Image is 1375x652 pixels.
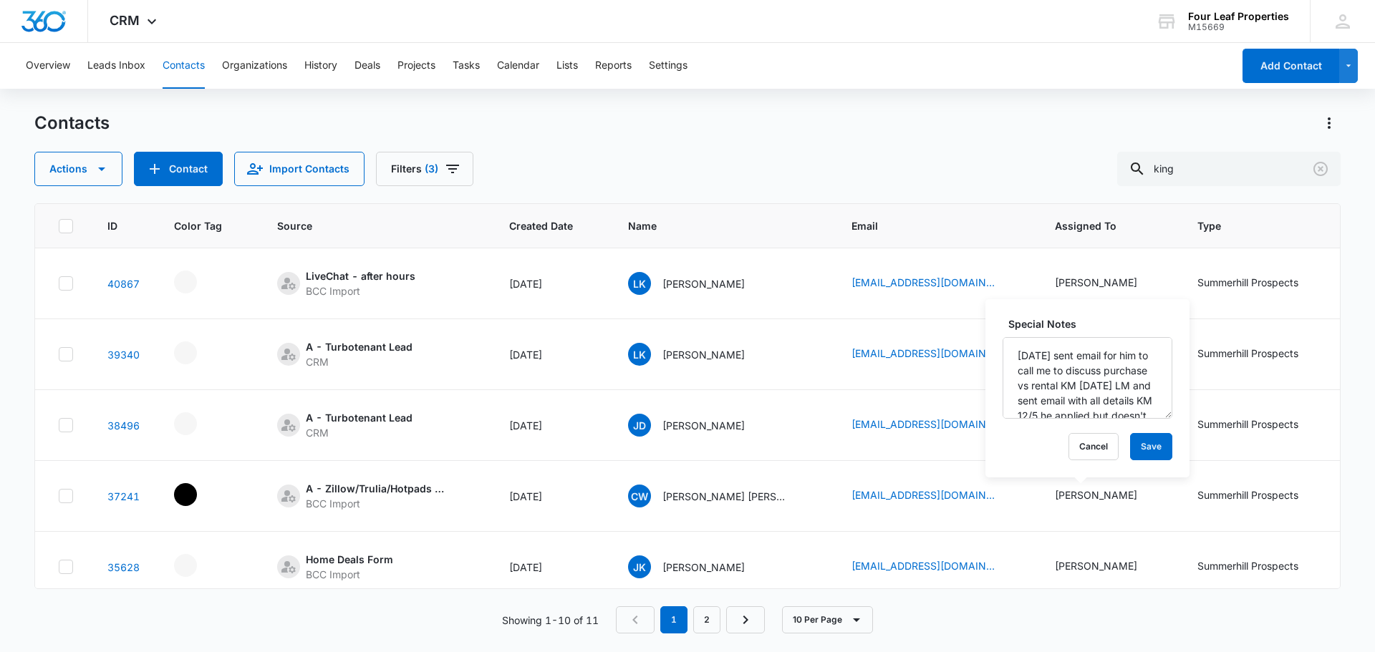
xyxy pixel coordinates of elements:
p: [PERSON_NAME] [662,276,745,291]
div: - - Select to Edit Field [174,412,223,435]
span: LK [628,343,651,366]
button: Filters [376,152,473,186]
a: Next Page [726,606,765,633]
div: Type - Summerhill Prospects - Select to Edit Field [1197,487,1324,505]
div: [DATE] [509,276,594,291]
button: Deals [354,43,380,89]
button: Reports [595,43,632,89]
span: LK [628,272,651,295]
button: Clear [1309,157,1332,180]
button: Actions [34,152,122,186]
button: Add Contact [1243,49,1339,83]
div: Assigned To - Kelly Mursch - Select to Edit Field [1055,487,1163,505]
span: ID [107,218,119,233]
div: Source - [object Object] - Select to Edit Field [277,552,419,582]
a: Navigate to contact details page for Jeffery King [107,561,140,573]
a: Navigate to contact details page for Jessica Dell [107,419,140,432]
div: Name - Courtney Watkins Barbara King - Select to Edit Field [628,485,817,507]
div: [DATE] [509,347,594,362]
div: - - Select to Edit Field [174,483,223,506]
button: Calendar [497,43,539,89]
div: [PERSON_NAME] [1055,558,1137,573]
div: account name [1188,11,1289,22]
button: Actions [1318,112,1341,135]
a: [EMAIL_ADDRESS][DOMAIN_NAME] [851,275,995,290]
button: Organizations [222,43,287,89]
div: BCC Import [306,283,415,298]
p: [PERSON_NAME] [PERSON_NAME] [662,489,791,504]
div: Email - kinglori68@gmail.com - Select to Edit Field [851,275,1021,292]
div: Type - Summerhill Prospects - Select to Edit Field [1197,346,1324,363]
nav: Pagination [616,606,765,633]
div: Summerhill Prospects [1197,558,1298,573]
div: - - Select to Edit Field [174,271,223,293]
div: Summerhill Prospects [1197,487,1298,502]
div: Name - Lori King - Select to Edit Field [628,272,771,295]
div: Type - Summerhill Prospects - Select to Edit Field [1197,558,1324,575]
div: Summerhill Prospects [1197,417,1298,432]
div: A - Turbotenant Lead [306,339,412,354]
div: CRM [306,354,412,369]
div: Source - [object Object] - Select to Edit Field [277,268,441,298]
span: JD [628,414,651,437]
span: (3) [425,164,438,174]
span: Name [628,218,796,233]
div: Type - Summerhill Prospects - Select to Edit Field [1197,417,1324,434]
button: Add Contact [134,152,223,186]
div: Name - Jeffery King - Select to Edit Field [628,555,771,578]
button: Contacts [163,43,205,89]
div: [DATE] [509,560,594,575]
span: Email [851,218,1000,233]
input: Search Contacts [1117,152,1341,186]
div: [PERSON_NAME] [1055,487,1137,502]
div: Email - 2austin7610@gmail.com - Select to Edit Field [851,346,1021,363]
div: Source - [object Object] - Select to Edit Field [277,481,475,511]
em: 1 [660,606,687,633]
span: Source [277,218,454,233]
div: Type - Summerhill Prospects - Select to Edit Field [1197,275,1324,292]
textarea: [DATE] sent email for him to call me to discuss purchase vs rental KM [DATE] LM and sent email wi... [1003,337,1172,419]
button: Tasks [453,43,480,89]
button: Lists [556,43,578,89]
div: Home Deals Form [306,552,393,567]
div: Email - kingjeffery918@gmail.com - Select to Edit Field [851,558,1021,575]
div: Email - court0302@gmail.com - Select to Edit Field [851,487,1021,505]
div: Assigned To - Kelly Mursch - Select to Edit Field [1055,275,1163,292]
div: Name - Leah King - Select to Edit Field [628,343,771,366]
p: Showing 1-10 of 11 [502,613,599,628]
div: A - Turbotenant Lead [306,410,412,425]
span: CRM [110,13,140,28]
button: Settings [649,43,687,89]
button: Overview [26,43,70,89]
span: Assigned To [1055,218,1142,233]
a: Navigate to contact details page for Courtney Watkins Barbara King [107,490,140,502]
div: A - Zillow/Trulia/Hotpads Rent Connect [306,481,449,496]
a: Navigate to contact details page for Lori King [107,278,140,290]
div: CRM [306,425,412,440]
a: [EMAIL_ADDRESS][DOMAIN_NAME] [851,417,995,432]
div: BCC Import [306,496,449,511]
div: Source - [object Object] - Select to Edit Field [277,410,438,440]
a: [EMAIL_ADDRESS][DOMAIN_NAME] [851,346,995,361]
span: Type [1197,218,1303,233]
div: - - Select to Edit Field [174,341,223,364]
div: [PERSON_NAME] [1055,275,1137,290]
div: Assigned To - Kelly Mursch - Select to Edit Field [1055,558,1163,575]
span: JK [628,555,651,578]
div: [DATE] [509,489,594,504]
div: Summerhill Prospects [1197,275,1298,290]
div: - - Select to Edit Field [174,554,223,577]
p: [PERSON_NAME] [662,560,745,575]
div: Source - [object Object] - Select to Edit Field [277,339,438,369]
label: Special Notes [1008,316,1178,331]
span: CW [628,485,651,507]
button: Save [1130,433,1172,460]
div: LiveChat - after hours [306,268,415,283]
div: account id [1188,22,1289,32]
a: [EMAIL_ADDRESS][DOMAIN_NAME] [851,558,995,573]
div: Name - Jessica Dell - Select to Edit Field [628,414,771,437]
div: [DATE] [509,418,594,433]
p: [PERSON_NAME] [662,347,745,362]
h1: Contacts [34,112,110,134]
div: Email - KINGNATAS32@GMAIL.COM - Select to Edit Field [851,417,1021,434]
